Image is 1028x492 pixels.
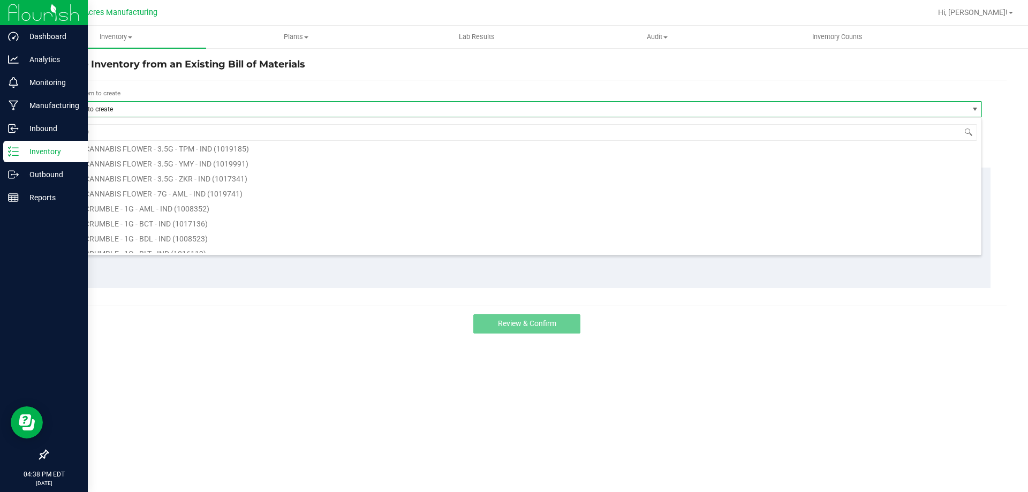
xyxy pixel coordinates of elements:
span: Lab Results [444,32,509,42]
inline-svg: Manufacturing [8,100,19,111]
span: Inventory [26,32,206,42]
a: Audit [567,26,747,48]
inline-svg: Inbound [8,123,19,134]
span: Inventory Counts [798,32,877,42]
span: Audit [568,32,747,42]
p: Inventory [19,145,83,158]
p: Dashboard [19,30,83,43]
p: Analytics [19,53,83,66]
inline-svg: Reports [8,192,19,203]
p: Reports [19,191,83,204]
a: Lab Results [387,26,567,48]
h4: Create Inventory from an Existing Bill of Materials [55,58,999,72]
inline-svg: Outbound [8,169,19,180]
span: Hi, [PERSON_NAME]! [938,8,1008,17]
iframe: Resource center [11,406,43,438]
inline-svg: Inventory [8,146,19,157]
a: Inventory [26,26,206,48]
button: Review & Confirm [473,314,580,334]
a: Inventory Counts [747,26,928,48]
p: Inbound [19,122,83,135]
span: Green Acres Manufacturing [61,8,157,17]
a: Plants [206,26,387,48]
span: Plants [207,32,386,42]
inline-svg: Analytics [8,54,19,65]
p: Manufacturing [19,99,83,112]
span: Review & Confirm [498,319,556,328]
span: Select item to create [63,89,120,97]
p: 04:38 PM EDT [5,470,83,479]
p: Monitoring [19,76,83,89]
p: Outbound [19,168,83,181]
p: [DATE] [5,479,83,487]
span: Item to create [64,102,968,117]
inline-svg: Dashboard [8,31,19,42]
inline-svg: Monitoring [8,77,19,88]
